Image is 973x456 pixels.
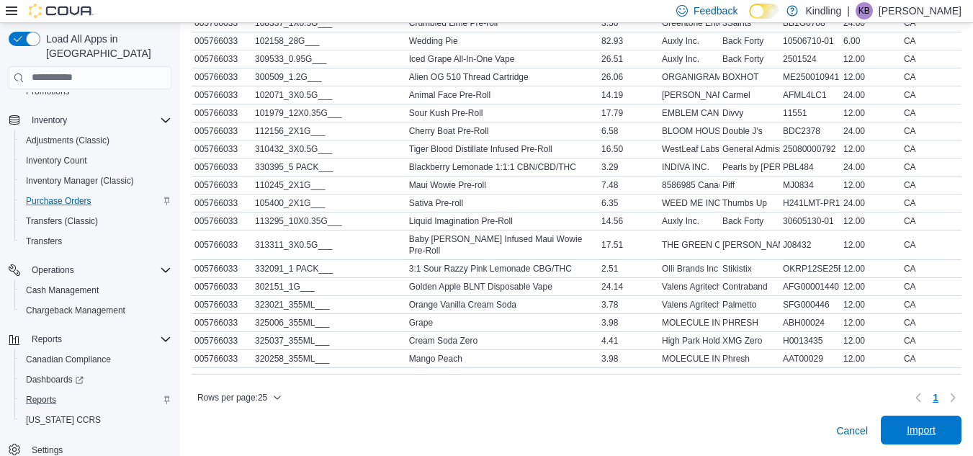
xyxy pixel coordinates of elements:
[901,350,961,367] div: CA
[14,300,177,321] button: Chargeback Management
[901,195,961,212] div: CA
[26,305,125,316] span: Chargeback Management
[780,236,840,254] div: J08432
[719,158,780,176] div: Pearls by [PERSON_NAME]
[598,50,659,68] div: 26.51
[20,302,131,319] a: Chargeback Management
[192,86,252,104] div: 005766033
[29,4,94,18] img: Cova
[927,386,944,409] button: Page 1 of 1
[20,132,115,149] a: Adjustments (Classic)
[840,86,901,104] div: 24.00
[20,411,171,429] span: Washington CCRS
[252,104,406,122] div: 101979_12X0.35G___
[14,349,177,370] button: Canadian Compliance
[901,140,961,158] div: CA
[20,233,68,250] a: Transfers
[901,50,961,68] div: CA
[14,280,177,300] button: Cash Management
[780,332,840,349] div: H0013435
[780,314,840,331] div: ABH00024
[780,68,840,86] div: ME250010941
[406,213,598,230] div: Liquid Imagination Pre-Roll
[719,140,780,158] div: General Admission
[20,351,171,368] span: Canadian Compliance
[719,195,780,212] div: Thumbs Up
[719,50,780,68] div: Back Forty
[780,296,840,313] div: SFG000446
[659,50,719,68] div: Auxly Inc.
[780,104,840,122] div: 11551
[840,350,901,367] div: 12.00
[598,278,659,295] div: 24.14
[840,140,901,158] div: 12.00
[901,314,961,331] div: CA
[406,86,598,104] div: Animal Face Pre-Roll
[192,32,252,50] div: 005766033
[252,314,406,331] div: 325006_355ML___
[840,332,901,349] div: 12.00
[840,122,901,140] div: 24.00
[20,282,171,299] span: Cash Management
[840,176,901,194] div: 12.00
[192,104,252,122] div: 005766033
[659,278,719,295] div: Valens Agritech Ltd.
[847,2,850,19] p: |
[598,213,659,230] div: 14.56
[840,68,901,86] div: 12.00
[780,32,840,50] div: 10506710-01
[192,176,252,194] div: 005766033
[3,329,177,349] button: Reports
[192,68,252,86] div: 005766033
[406,104,598,122] div: Sour Kush Pre-Roll
[40,32,171,61] span: Load All Apps in [GEOGRAPHIC_DATA]
[192,260,252,277] div: 005766033
[192,278,252,295] div: 005766033
[901,68,961,86] div: CA
[406,68,598,86] div: Alien OG 510 Thread Cartridge
[20,213,104,230] a: Transfers (Classic)
[252,176,406,194] div: 110245_2X1G___
[32,334,62,345] span: Reports
[598,296,659,313] div: 3.78
[32,444,63,456] span: Settings
[659,158,719,176] div: INDIVA INC.
[598,195,659,212] div: 6.35
[598,158,659,176] div: 3.29
[879,2,961,19] p: [PERSON_NAME]
[252,86,406,104] div: 102071_3X0.5G___
[26,195,91,207] span: Purchase Orders
[719,213,780,230] div: Back Forty
[719,122,780,140] div: Double J's
[840,50,901,68] div: 12.00
[192,296,252,313] div: 005766033
[252,32,406,50] div: 102158_28G___
[26,215,98,227] span: Transfers (Classic)
[3,260,177,280] button: Operations
[32,264,74,276] span: Operations
[192,332,252,349] div: 005766033
[406,278,598,295] div: Golden Apple BLNT Disposable Vape
[780,140,840,158] div: 25080000792
[20,172,140,189] a: Inventory Manager (Classic)
[659,68,719,86] div: ORGANIGRAM INC.
[26,236,62,247] span: Transfers
[910,389,927,406] button: Previous page
[659,236,719,254] div: THE GREEN ORGANIC DUTCHMAN
[192,50,252,68] div: 005766033
[192,314,252,331] div: 005766033
[26,354,111,365] span: Canadian Compliance
[26,394,56,406] span: Reports
[26,331,171,348] span: Reports
[598,236,659,254] div: 17.51
[192,140,252,158] div: 005766033
[26,261,80,279] button: Operations
[780,158,840,176] div: PBL484
[659,213,719,230] div: Auxly Inc.
[659,14,719,32] div: Greentone Enterprises Inc.
[26,112,171,129] span: Inventory
[3,110,177,130] button: Inventory
[780,122,840,140] div: BDC2378
[694,4,737,18] span: Feedback
[805,2,841,19] p: Kindling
